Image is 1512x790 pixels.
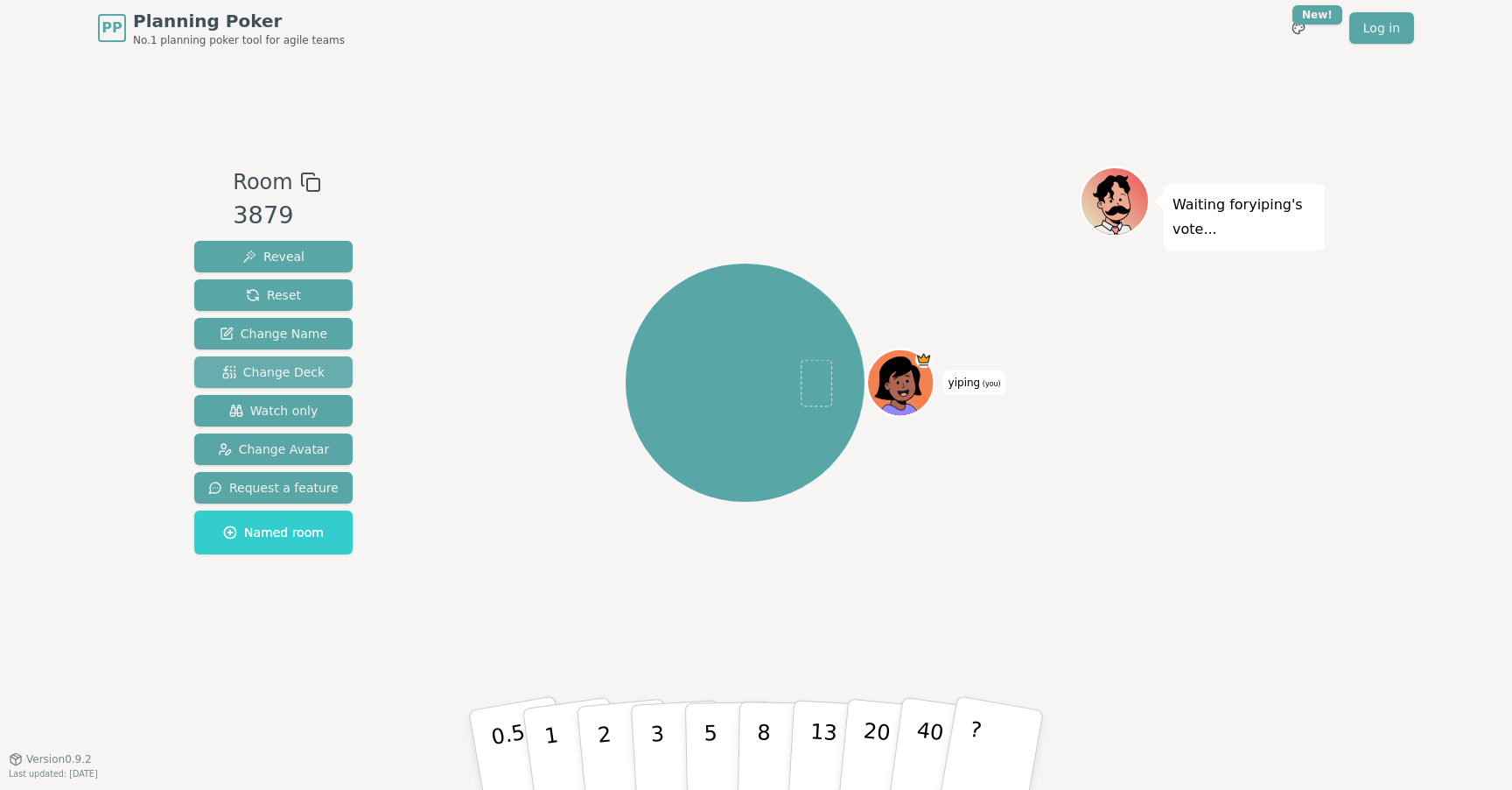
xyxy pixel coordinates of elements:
[194,318,353,349] button: Change Name
[194,434,353,465] button: Change Avatar
[229,402,318,420] span: Watch only
[233,198,320,234] div: 3879
[194,356,353,388] button: Change Deck
[98,9,345,47] a: PPPlanning PokerNo.1 planning poker tool for agile teams
[194,279,353,311] button: Reset
[208,479,339,497] span: Request a feature
[870,351,933,414] button: Click to change your avatar
[194,241,353,272] button: Reveal
[222,363,325,381] span: Change Deck
[242,248,304,265] span: Reveal
[1172,193,1316,242] p: Waiting for yiping 's vote...
[1283,12,1314,44] button: New!
[194,511,353,554] button: Named room
[944,370,1005,395] span: Click to change your name
[101,18,122,39] span: PP
[233,166,292,198] span: Room
[220,325,327,342] span: Change Name
[9,752,92,766] button: Version0.9.2
[246,286,301,304] span: Reset
[1349,12,1414,44] a: Log in
[9,769,98,779] span: Last updated: [DATE]
[194,472,353,504] button: Request a feature
[26,752,92,766] span: Version 0.9.2
[133,33,345,47] span: No.1 planning poker tool for agile teams
[915,351,932,368] span: yiping is the host
[980,380,1001,388] span: (you)
[133,9,345,33] span: Planning Poker
[1292,5,1342,25] div: New!
[194,395,353,427] button: Watch only
[218,441,330,458] span: Change Avatar
[223,524,324,541] span: Named room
